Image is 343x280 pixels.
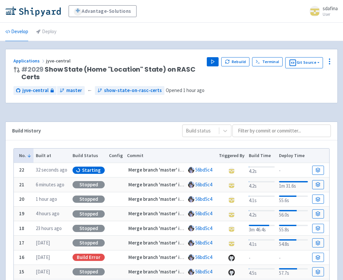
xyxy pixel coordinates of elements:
[128,210,246,217] strong: Merge branch 'master' into show-state-on-rasc-certs
[46,58,72,64] span: jyve-central
[128,196,246,202] strong: Merge branch 'master' into show-state-on-rasc-certs
[312,195,324,204] a: Build Details
[22,87,49,94] span: jyve-central
[279,209,308,219] div: 56.0s
[166,87,204,93] span: Opened
[21,66,202,81] span: Show State (Home "Location" State) on RASC Certs
[66,87,82,94] span: master
[312,166,324,175] a: Build Details
[36,240,50,246] time: [DATE]
[195,254,212,260] a: 56bd5c4
[312,209,324,219] a: Build Details
[195,196,212,202] a: 56bd5c4
[232,125,331,137] input: Filter by commit or committer...
[279,166,308,175] div: -
[279,194,308,204] div: 55.6s
[249,253,275,262] div: -
[195,181,212,188] a: 56bd5c4
[36,268,50,275] time: [DATE]
[195,210,212,217] a: 56bd5c4
[128,225,246,231] strong: Merge branch 'master' into show-state-on-rasc-certs
[36,181,64,188] time: 6 minutes ago
[104,87,162,94] span: show-state-on-rasc-certs
[73,210,105,218] div: Stopped
[285,57,323,68] button: Git Source
[306,6,338,16] a: sdafina User
[19,254,24,260] b: 16
[73,181,105,188] div: Stopped
[36,23,56,41] a: Deploy
[33,149,70,163] th: Built at
[183,87,204,93] time: 1 hour ago
[107,149,125,163] th: Config
[128,181,246,188] strong: Merge branch 'master' into show-state-on-rasc-certs
[323,12,338,16] small: User
[128,268,246,275] strong: Merge branch 'master' into show-state-on-rasc-certs
[195,225,212,231] a: 56bd5c4
[36,225,62,231] time: 23 hours ago
[312,253,324,262] a: Build Details
[312,238,324,247] a: Build Details
[73,239,105,246] div: Stopped
[19,268,24,275] b: 15
[82,167,101,174] span: Starting
[69,5,137,17] a: Advantage-Solutions
[36,254,50,260] time: [DATE]
[36,210,59,217] time: 4 hours ago
[195,240,212,246] a: 56bd5c4
[21,65,43,74] a: #2029
[73,254,105,261] div: Build Error
[279,238,308,248] div: 54.8s
[19,225,24,231] b: 18
[71,149,107,163] th: Build Status
[252,57,283,66] a: Terminal
[95,86,164,95] a: show-state-on-rasc-certs
[128,167,246,173] strong: Merge branch 'master' into show-state-on-rasc-certs
[73,268,105,275] div: Stopped
[249,194,275,204] div: 4.1s
[312,180,324,189] a: Build Details
[249,267,275,277] div: 4.5s
[12,127,172,135] div: Build History
[249,165,275,175] div: 4.2s
[13,86,56,95] a: jyve-central
[279,223,308,234] div: 55.8s
[5,23,28,41] a: Develop
[277,149,310,163] th: Deploy Time
[312,224,324,233] a: Build Details
[279,267,308,277] div: 57.7s
[73,196,105,203] div: Stopped
[207,57,219,66] button: Play
[249,223,275,234] div: 3m 46.4s
[5,6,61,16] img: Shipyard logo
[128,240,246,246] strong: Merge branch 'master' into show-state-on-rasc-certs
[249,209,275,219] div: 4.2s
[19,240,24,246] b: 17
[217,149,247,163] th: Triggered By
[279,180,308,190] div: 1m 31.6s
[279,253,308,262] div: -
[125,149,217,163] th: Commit
[13,58,46,64] a: Applications
[195,167,212,173] a: 56bd5c4
[19,210,24,217] b: 19
[19,196,24,202] b: 20
[249,180,275,190] div: 4.2s
[247,149,277,163] th: Build Time
[323,5,338,12] span: sdafina
[19,181,24,188] b: 21
[87,87,92,94] span: ←
[221,57,249,66] button: Rebuild
[249,238,275,248] div: 4.1s
[57,86,85,95] a: master
[312,267,324,276] a: Build Details
[128,254,246,260] strong: Merge branch 'master' into show-state-on-rasc-certs
[19,167,24,173] b: 22
[19,152,32,159] button: No.
[36,196,57,202] time: 1 hour ago
[36,167,67,173] time: 32 seconds ago
[73,225,105,232] div: Stopped
[195,268,212,275] a: 56bd5c4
